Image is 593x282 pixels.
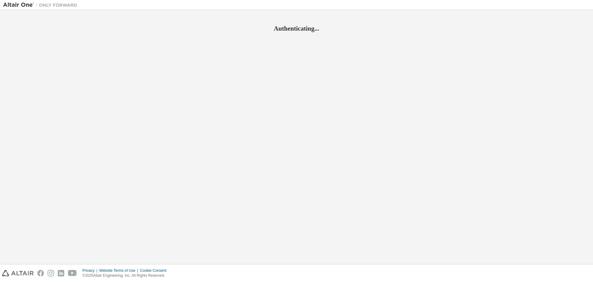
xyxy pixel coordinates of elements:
img: altair_logo.svg [2,270,34,276]
p: © 2025 Altair Engineering, Inc. All Rights Reserved. [82,273,170,278]
div: Cookie Consent [140,268,170,273]
img: instagram.svg [48,270,54,276]
img: linkedin.svg [58,270,64,276]
h2: Authenticating... [3,24,590,33]
div: Website Terms of Use [99,268,140,273]
img: Altair One [3,2,80,8]
img: youtube.svg [68,270,77,276]
img: facebook.svg [37,270,44,276]
div: Privacy [82,268,99,273]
